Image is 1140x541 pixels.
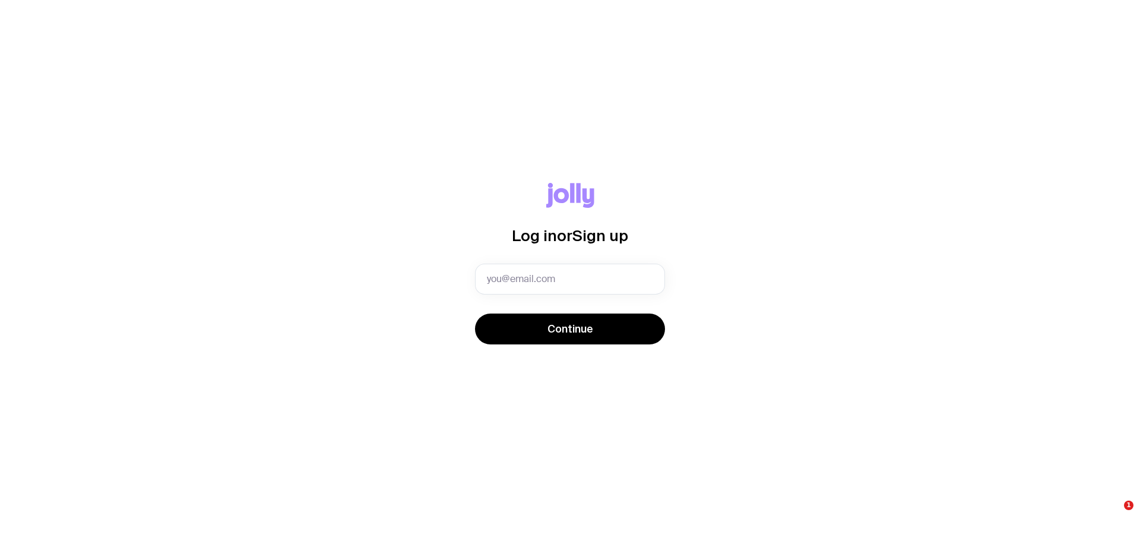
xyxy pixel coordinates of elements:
[572,227,628,244] span: Sign up
[475,314,665,344] button: Continue
[1124,501,1133,510] span: 1
[547,322,593,336] span: Continue
[512,227,557,244] span: Log in
[557,227,572,244] span: or
[475,264,665,295] input: you@email.com
[1100,501,1128,529] iframe: Intercom live chat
